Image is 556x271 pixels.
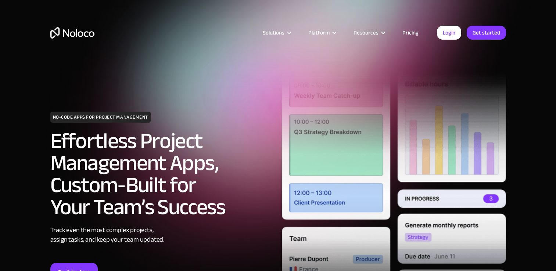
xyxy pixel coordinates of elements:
h2: Effortless Project Management Apps, Custom-Built for Your Team’s Success [50,130,275,218]
a: Pricing [393,28,428,37]
a: home [50,27,94,39]
a: Login [437,26,461,40]
div: Track even the most complex projects, assign tasks, and keep your team updated. [50,225,275,245]
div: Resources [344,28,393,37]
div: Platform [308,28,330,37]
h1: NO-CODE APPS FOR PROJECT MANAGEMENT [50,112,151,123]
div: Resources [354,28,379,37]
div: Solutions [254,28,299,37]
div: Solutions [263,28,284,37]
div: Platform [299,28,344,37]
a: Get started [467,26,506,40]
